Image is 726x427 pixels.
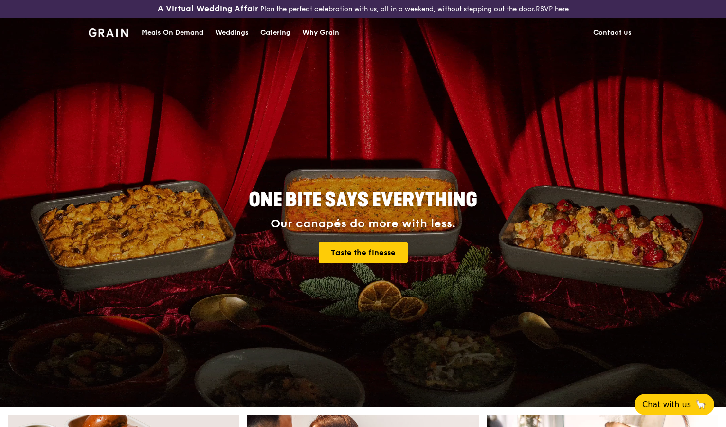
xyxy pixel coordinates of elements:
div: Plan the perfect celebration with us, all in a weekend, without stepping out the door. [121,4,605,14]
button: Chat with us🦙 [635,394,714,415]
a: GrainGrain [89,17,128,46]
div: Meals On Demand [142,18,203,47]
h3: A Virtual Wedding Affair [158,4,258,14]
div: Catering [260,18,290,47]
a: Weddings [209,18,254,47]
a: Taste the finesse [319,242,408,263]
span: ONE BITE SAYS EVERYTHING [249,188,477,212]
a: Contact us [587,18,637,47]
a: RSVP here [536,5,569,13]
span: Chat with us [642,399,691,410]
div: Our canapés do more with less. [188,217,538,231]
div: Weddings [215,18,249,47]
a: Catering [254,18,296,47]
span: 🦙 [695,399,707,410]
img: Grain [89,28,128,37]
a: Why Grain [296,18,345,47]
div: Why Grain [302,18,339,47]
